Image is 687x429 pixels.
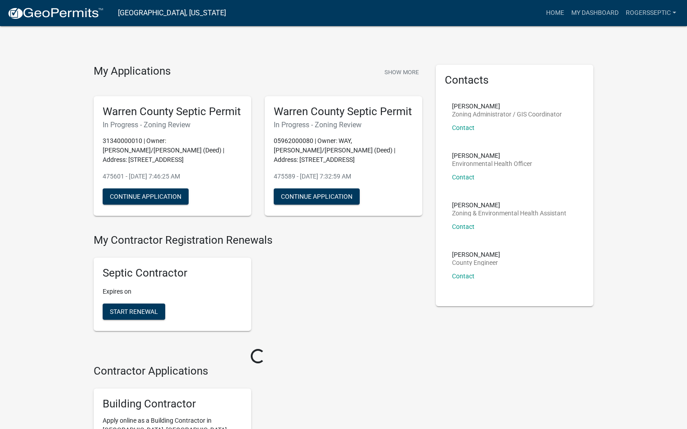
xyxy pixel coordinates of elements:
[103,172,242,181] p: 475601 - [DATE] 7:46:25 AM
[274,172,413,181] p: 475589 - [DATE] 7:32:59 AM
[94,365,422,378] h4: Contractor Applications
[452,273,475,280] a: Contact
[452,111,562,117] p: Zoning Administrator / GIS Coordinator
[103,121,242,129] h6: In Progress - Zoning Review
[274,136,413,165] p: 05962000080 | Owner: WAY, [PERSON_NAME]/[PERSON_NAME] (Deed) | Address: [STREET_ADDRESS]
[542,4,568,22] a: Home
[622,4,680,22] a: rogersseptic
[274,188,360,205] button: Continue Application
[452,259,500,266] p: County Engineer
[110,308,158,315] span: Start Renewal
[452,251,500,258] p: [PERSON_NAME]
[118,5,226,21] a: [GEOGRAPHIC_DATA], [US_STATE]
[274,121,413,129] h6: In Progress - Zoning Review
[103,136,242,165] p: 31340000010 | Owner: [PERSON_NAME]/[PERSON_NAME] (Deed) | Address: [STREET_ADDRESS]
[381,65,422,80] button: Show More
[103,304,165,320] button: Start Renewal
[94,234,422,338] wm-registration-list-section: My Contractor Registration Renewals
[103,398,242,411] h5: Building Contractor
[94,65,171,78] h4: My Applications
[452,202,566,208] p: [PERSON_NAME]
[452,210,566,216] p: Zoning & Environmental Health Assistant
[274,105,413,118] h5: Warren County Septic Permit
[452,174,475,181] a: Contact
[103,188,189,205] button: Continue Application
[452,152,532,159] p: [PERSON_NAME]
[452,124,475,131] a: Contact
[452,103,562,109] p: [PERSON_NAME]
[452,223,475,230] a: Contact
[94,234,422,247] h4: My Contractor Registration Renewals
[568,4,622,22] a: My Dashboard
[452,161,532,167] p: Environmental Health Officer
[445,74,584,87] h5: Contacts
[103,267,242,280] h5: Septic Contractor
[103,105,242,118] h5: Warren County Septic Permit
[103,287,242,296] p: Expires on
